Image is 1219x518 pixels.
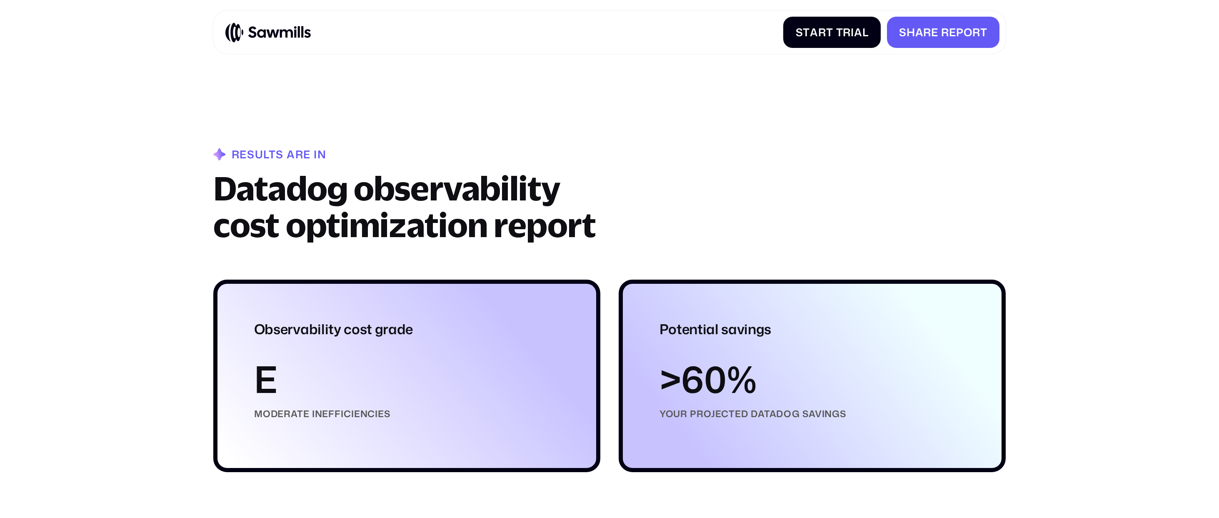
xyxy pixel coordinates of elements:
h1: Datadog observability cost optimization report [213,170,615,243]
span: p [956,26,964,39]
span: o [964,26,973,39]
span: r [843,26,851,39]
div: >60% [659,361,965,398]
span: h [907,26,915,39]
span: r [818,26,826,39]
span: l [862,26,869,39]
span: a [854,26,862,39]
div: E [254,361,560,398]
div: your projected Datadog Savings [659,408,965,419]
a: Sharereport [887,17,1000,48]
span: a [915,26,924,39]
span: t [980,26,987,39]
span: e [949,26,956,39]
span: t [836,26,843,39]
span: t [826,26,833,39]
div: Moderate inefficiencies [254,408,560,419]
span: S [899,26,907,39]
span: S [796,26,803,39]
span: e [931,26,938,39]
a: Starttrial [783,17,881,48]
div: Potential savings [659,320,965,338]
div: Results are in [232,148,327,161]
span: t [803,26,810,39]
span: a [810,26,818,39]
div: Observability cost grade [254,320,560,338]
span: i [851,26,854,39]
span: r [923,26,931,39]
span: r [941,26,949,39]
span: r [972,26,980,39]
